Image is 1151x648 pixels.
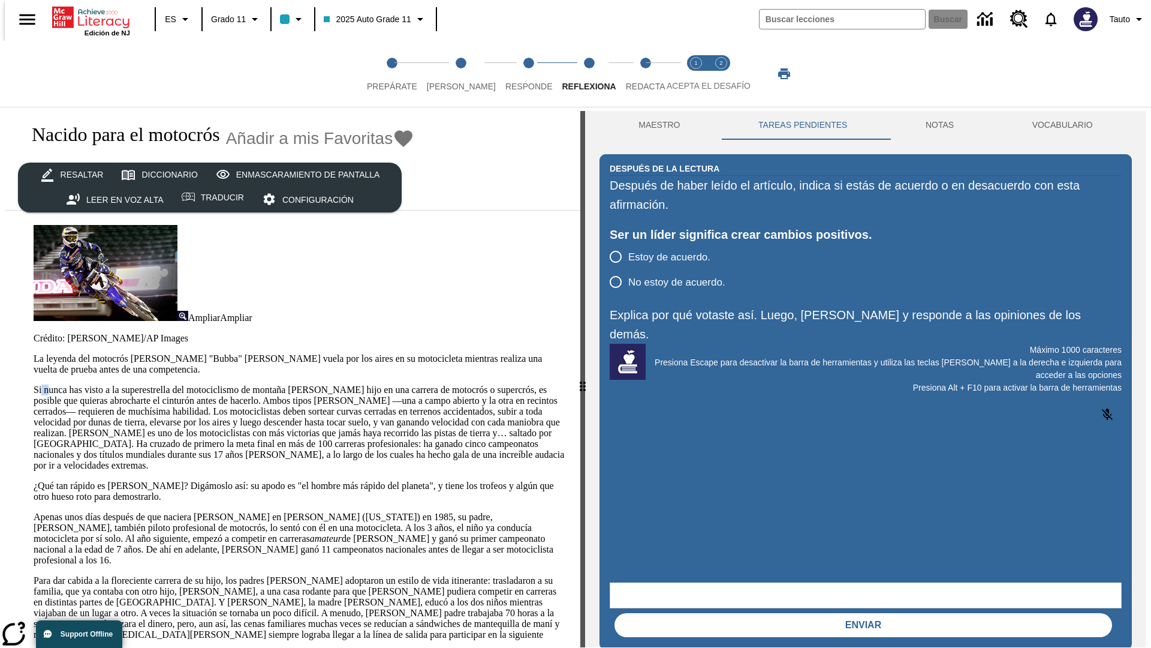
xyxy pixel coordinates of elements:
a: Notificaciones [1035,4,1066,35]
button: Escoja un nuevo avatar [1066,4,1105,35]
input: Buscar campo [760,10,925,29]
button: Acepta el desafío contesta step 2 of 2 [704,41,739,107]
div: Resaltar [61,167,104,182]
p: Presiona Alt + F10 para activar la barra de herramientas [610,382,1122,394]
button: NOTAS [887,111,993,140]
img: El corredor de motocrós James Stewart vuela por los aires en su motocicleta de montaña. [34,225,177,321]
span: ES [165,13,176,26]
span: Prepárate [367,82,417,91]
span: ACEPTA EL DESAFÍO [667,81,751,91]
span: Añadir a mis Favoritas [226,129,393,148]
button: Clase: 2025 Auto Grade 11, Selecciona una clase [319,8,432,30]
span: No estoy de acuerdo. [628,275,725,290]
span: Edición de NJ [85,29,130,37]
a: Centro de recursos, Se abrirá en una pestaña nueva. [1003,3,1035,35]
span: Ampliar [220,313,252,323]
button: Lee step 2 of 5 [417,41,505,107]
button: Diccionario [112,163,206,188]
p: Presiona Escape para desactivar la barra de herramientas y utiliza las teclas [PERSON_NAME] a la ... [610,356,1122,382]
div: activity [585,111,1146,647]
div: Diccionario [141,167,197,182]
span: Support Offline [61,630,113,638]
button: Traducir [173,187,253,208]
p: Apenas unos días después de que naciera [PERSON_NAME] en [PERSON_NAME] ([US_STATE]) en 1985, su p... [34,512,566,566]
span: Redacta [626,82,665,91]
span: Estoy de acuerdo. [628,250,710,265]
button: Enmascaramiento de pantalla [207,163,389,188]
div: split button [18,163,402,212]
button: El color de la clase es azul claro. Cambiar el color de la clase. [275,8,311,30]
img: translateIcon.svg [182,192,195,202]
p: Máximo 1000 caracteres [610,344,1122,356]
div: Ser un líder significa crear cambios positivos. [610,225,1122,244]
button: Perfil/Configuración [1105,8,1151,30]
button: Configuración [253,187,363,212]
button: Maestro [599,111,719,140]
img: Ampliar [177,311,188,321]
div: Leer en voz alta [86,193,164,208]
button: Añadir a mis Favoritas - Nacido para el motocrós [226,128,415,149]
div: Pulsa la tecla de intro o la barra espaciadora y luego presiona las flechas de derecha e izquierd... [580,111,585,647]
div: reading [5,111,580,641]
span: Responde [505,82,553,91]
p: ¿Qué tan rápido es [PERSON_NAME]? Digámoslo así: su apodo es "el hombre más rápido del planeta", ... [34,481,566,502]
p: Crédito: [PERSON_NAME]/AP Images [34,333,566,344]
p: Explica por qué votaste así. Luego, [PERSON_NAME] y responde a las opiniones de los demás. [610,305,1122,344]
span: 2025 Auto Grade 11 [324,13,411,26]
span: Reflexiona [562,82,616,91]
button: Prepárate step 1 of 5 [357,41,427,107]
button: TAREAS PENDIENTES [719,111,887,140]
button: Resaltar [31,163,113,188]
text: 1 [694,60,697,66]
a: Centro de información [970,3,1003,36]
button: Support Offline [36,620,122,648]
span: Grado 11 [211,13,246,26]
p: La leyenda del motocrós [PERSON_NAME] "Bubba" [PERSON_NAME] vuela por los aires en su motocicleta... [34,353,566,375]
img: Avatar [1074,7,1098,31]
button: Grado: Grado 11, Elige un grado [206,8,267,30]
button: Responde step 3 of 5 [496,41,562,107]
button: Acepta el desafío lee step 1 of 2 [679,41,713,107]
h1: Nacido para el motocrós [19,124,220,146]
div: Portada [52,4,130,37]
button: Reflexiona step 4 of 5 [552,41,625,107]
span: Ampliar [188,313,220,323]
div: Traducir [201,190,244,205]
div: Enmascaramiento de pantalla [236,167,380,182]
body: Explica por qué votaste así. Máximo 1000 caracteres Presiona Alt + F10 para activar la barra de h... [5,10,175,20]
text: 2 [719,60,722,66]
div: Configuración [282,193,354,208]
div: Instructional Panel Tabs [599,111,1132,140]
span: Tauto [1110,13,1130,26]
p: Si nunca has visto a la superestrella del motociclismo de montaña [PERSON_NAME] hijo en una carre... [34,385,566,471]
button: Haga clic para activar la función de reconocimiento de voz [1093,400,1122,429]
div: poll [610,244,735,295]
span: [PERSON_NAME] [427,82,496,91]
button: Lenguaje: ES, Selecciona un idioma [159,8,198,30]
h2: Después de la lectura [610,162,719,175]
button: VOCABULARIO [993,111,1132,140]
button: Redacta step 5 of 5 [616,41,675,107]
button: Enviar [614,613,1112,637]
p: Después de haber leído el artículo, indica si estás de acuerdo o en desacuerdo con esta afirmación. [610,176,1122,214]
button: Leer en voz alta [57,187,173,212]
em: amateur [310,533,342,544]
button: Imprimir [765,63,803,85]
button: Abrir el menú lateral [10,2,45,37]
